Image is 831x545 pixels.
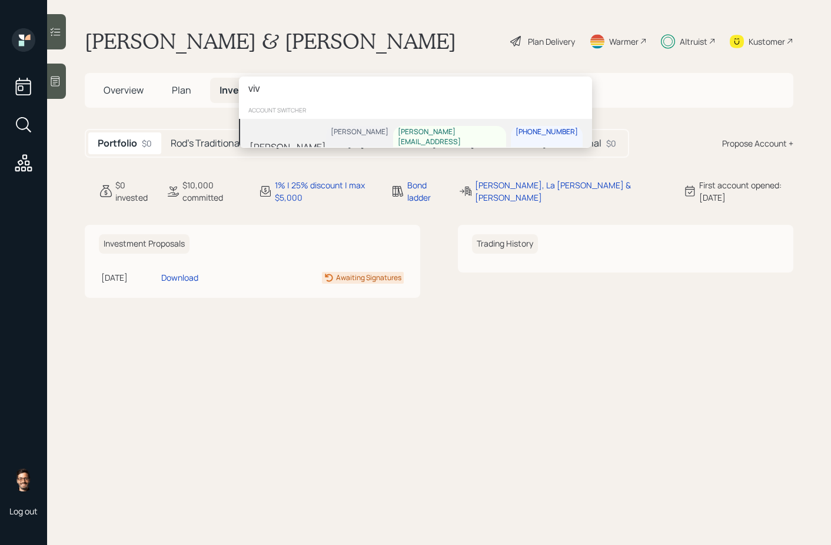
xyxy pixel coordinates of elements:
[239,101,592,119] div: account switcher
[239,77,592,101] input: Type a command or search…
[398,127,501,167] div: [PERSON_NAME][EMAIL_ADDRESS][PERSON_NAME][DOMAIN_NAME]
[516,127,578,137] div: [PHONE_NUMBER]
[331,127,388,137] div: [PERSON_NAME]
[250,139,326,154] div: [PERSON_NAME]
